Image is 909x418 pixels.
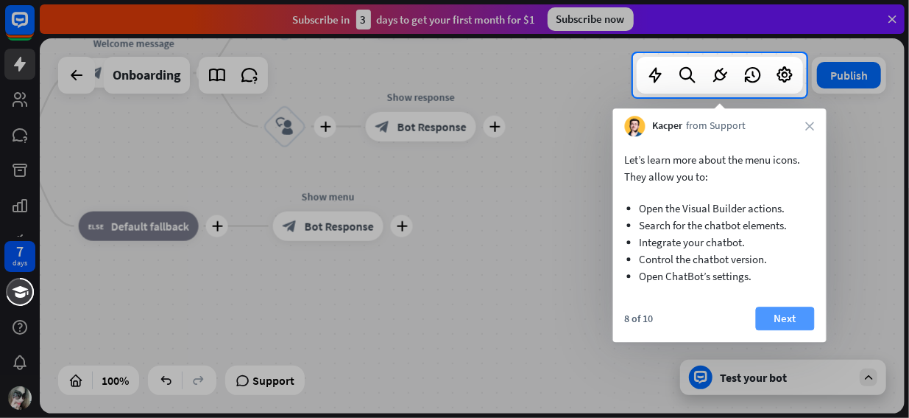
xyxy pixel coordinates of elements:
[756,307,815,330] button: Next
[625,312,654,325] div: 8 of 10
[640,251,800,268] li: Control the chatbot version.
[625,151,815,185] p: Let’s learn more about the menu icons. They allow you to:
[687,119,746,134] span: from Support
[640,217,800,234] li: Search for the chatbot elements.
[12,6,56,50] button: Open LiveChat chat widget
[640,200,800,217] li: Open the Visual Builder actions.
[640,268,800,285] li: Open ChatBot’s settings.
[806,122,815,130] i: close
[653,119,683,134] span: Kacper
[640,234,800,251] li: Integrate your chatbot.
